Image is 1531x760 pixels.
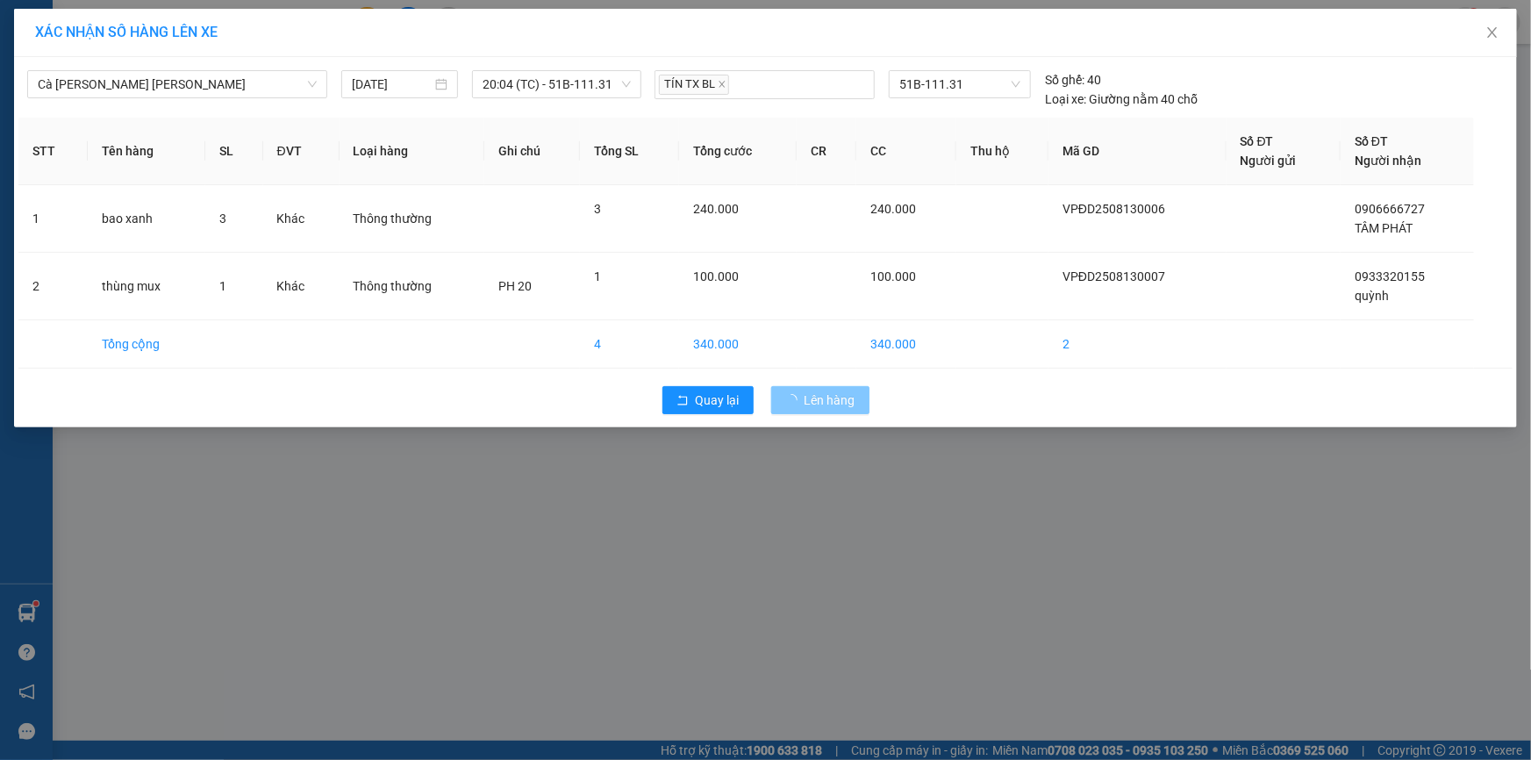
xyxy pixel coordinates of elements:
[38,71,317,97] span: Cà Mau - Hồ Chí Minh
[88,185,206,253] td: bao xanh
[1062,202,1165,216] span: VPĐD2508130006
[580,118,679,185] th: Tổng SL
[1355,289,1389,303] span: quỳnh
[22,127,211,156] b: GỬI : VP Đầm Dơi
[352,75,432,94] input: 13/08/2025
[676,394,689,408] span: rollback
[797,118,856,185] th: CR
[1355,269,1425,283] span: 0933320155
[696,391,740,410] span: Quay lại
[340,118,485,185] th: Loại hàng
[1045,90,1198,109] div: Giường nằm 40 chỗ
[18,118,88,185] th: STT
[1045,70,1084,90] span: Số ghế:
[88,253,206,320] td: thùng mux
[88,118,206,185] th: Tên hàng
[771,386,869,414] button: Lên hàng
[484,118,580,185] th: Ghi chú
[263,253,340,320] td: Khác
[1048,118,1227,185] th: Mã GD
[1241,154,1297,168] span: Người gửi
[1355,134,1388,148] span: Số ĐT
[594,202,601,216] span: 3
[18,185,88,253] td: 1
[219,212,226,226] span: 3
[870,269,916,283] span: 100.000
[22,22,110,110] img: logo.jpg
[899,71,1020,97] span: 51B-111.31
[805,391,855,410] span: Lên hàng
[662,386,754,414] button: rollbackQuay lại
[1355,221,1413,235] span: TÂM PHÁT
[580,320,679,369] td: 4
[1355,154,1421,168] span: Người nhận
[679,118,798,185] th: Tổng cước
[35,24,218,40] span: XÁC NHẬN SỐ HÀNG LÊN XE
[340,253,485,320] td: Thông thường
[1355,202,1425,216] span: 0906666727
[1062,269,1165,283] span: VPĐD2508130007
[693,202,739,216] span: 240.000
[956,118,1048,185] th: Thu hộ
[263,185,340,253] td: Khác
[219,279,226,293] span: 1
[1048,320,1227,369] td: 2
[88,320,206,369] td: Tổng cộng
[164,65,733,87] li: Hotline: 02839552959
[659,75,729,95] span: TÍN TX BL
[263,118,340,185] th: ĐVT
[1468,9,1517,58] button: Close
[856,320,956,369] td: 340.000
[785,394,805,406] span: loading
[1485,25,1499,39] span: close
[870,202,916,216] span: 240.000
[679,320,798,369] td: 340.000
[718,80,726,89] span: close
[18,253,88,320] td: 2
[594,269,601,283] span: 1
[205,118,262,185] th: SL
[856,118,956,185] th: CC
[1045,90,1086,109] span: Loại xe:
[498,279,532,293] span: PH 20
[1241,134,1274,148] span: Số ĐT
[483,71,631,97] span: 20:04 (TC) - 51B-111.31
[340,185,485,253] td: Thông thường
[693,269,739,283] span: 100.000
[1045,70,1101,90] div: 40
[164,43,733,65] li: 26 Phó Cơ Điều, Phường 12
